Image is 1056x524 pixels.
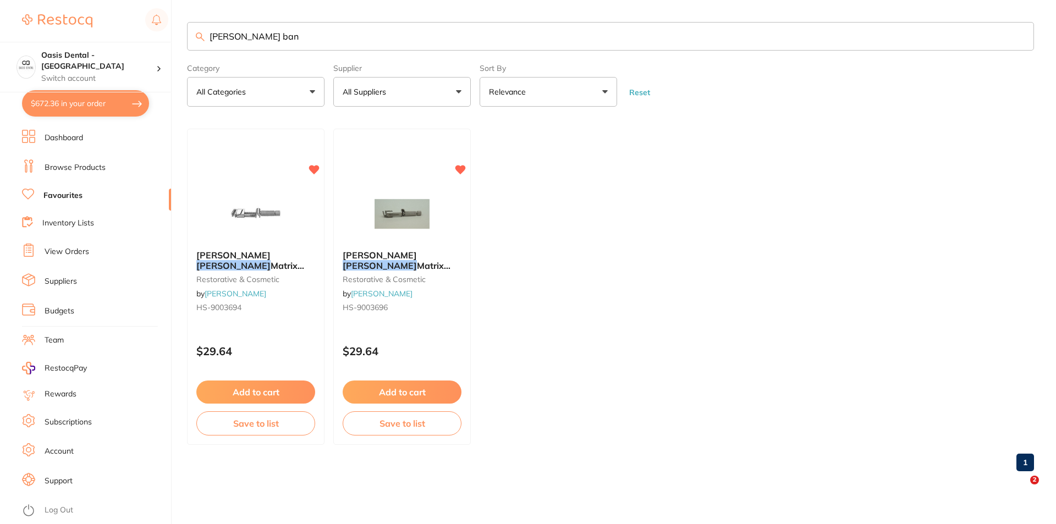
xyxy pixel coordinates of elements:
p: All Categories [196,86,250,97]
img: HENRY SCHEIN Tofflemire Matrix Retainer Universal [220,186,291,241]
img: RestocqPay [22,362,35,374]
button: Reset [626,87,653,97]
p: Switch account [41,73,156,84]
label: Supplier [333,64,471,73]
button: Add to cart [343,380,461,404]
a: Team [45,335,64,346]
span: RestocqPay [45,363,87,374]
button: Relevance [480,77,617,107]
button: All Categories [187,77,324,107]
a: View Orders [45,246,89,257]
img: Oasis Dental - West End [17,56,35,74]
span: 2 [1030,476,1039,484]
a: Budgets [45,306,74,317]
a: Log Out [45,505,73,516]
h4: Oasis Dental - West End [41,50,156,71]
em: [PERSON_NAME] [343,260,417,271]
input: Search Favourite Products [187,22,1034,51]
p: All Suppliers [343,86,391,97]
a: Rewards [45,389,76,400]
button: Add to cart [196,380,315,404]
a: 1 [1016,451,1034,473]
button: Log Out [22,502,168,520]
a: Support [45,476,73,487]
span: [PERSON_NAME] [343,250,417,261]
a: [PERSON_NAME] [205,289,266,299]
button: All Suppliers [333,77,471,107]
a: Suppliers [45,276,77,287]
b: HENRY SCHEIN Tofflemire Matrix Retainer Universal [196,250,315,271]
button: Save to list [196,411,315,435]
label: Sort By [480,64,617,73]
iframe: Intercom live chat [1008,476,1034,502]
a: Favourites [43,190,82,201]
button: $672.36 in your order [22,90,149,117]
span: Matrix [MEDICAL_DATA] Universal [196,260,313,281]
a: Restocq Logo [22,8,92,34]
img: HENRY SCHEIN Tofflemire Matrix Retainer Contra Angle Junior [366,186,438,241]
span: HS-9003694 [196,302,241,312]
a: Subscriptions [45,417,92,428]
label: Category [187,64,324,73]
b: HENRY SCHEIN Tofflemire Matrix Retainer Contra Angle Junior [343,250,461,271]
p: Relevance [489,86,530,97]
a: Dashboard [45,133,83,144]
span: by [196,289,266,299]
a: Inventory Lists [42,218,94,229]
small: restorative & cosmetic [343,275,461,284]
a: RestocqPay [22,362,87,374]
a: Account [45,446,74,457]
button: Save to list [343,411,461,435]
img: Restocq Logo [22,14,92,27]
p: $29.64 [343,345,461,357]
a: [PERSON_NAME] [351,289,413,299]
em: [PERSON_NAME] [196,260,271,271]
p: $29.64 [196,345,315,357]
span: [PERSON_NAME] [196,250,271,261]
a: Browse Products [45,162,106,173]
small: restorative & cosmetic [196,275,315,284]
span: by [343,289,413,299]
span: HS-9003696 [343,302,388,312]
